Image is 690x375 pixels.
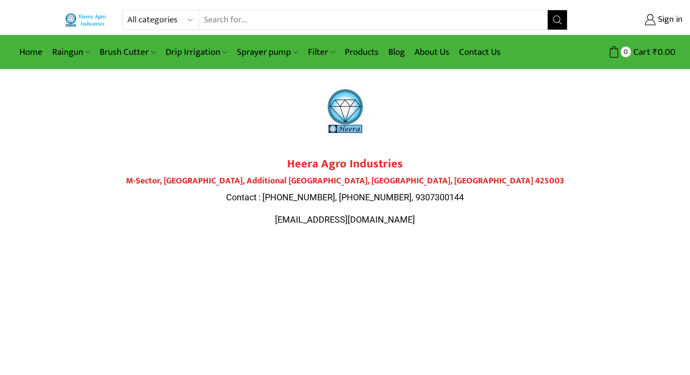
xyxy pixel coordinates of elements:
[577,43,675,61] a: 0 Cart ₹0.00
[303,41,340,64] a: Filter
[287,154,403,174] strong: Heera Agro Industries
[275,214,415,225] span: [EMAIL_ADDRESS][DOMAIN_NAME]
[454,41,506,64] a: Contact Us
[340,41,383,64] a: Products
[653,45,658,60] span: ₹
[47,41,95,64] a: Raingun
[653,45,675,60] bdi: 0.00
[621,47,631,57] span: 0
[161,41,232,64] a: Drip Irrigation
[15,41,47,64] a: Home
[232,41,303,64] a: Sprayer pump
[548,10,567,30] button: Search button
[383,41,410,64] a: Blog
[631,46,650,59] span: Cart
[410,41,454,64] a: About Us
[226,192,464,202] span: Contact : [PHONE_NUMBER], [PHONE_NUMBER], 9307300144
[582,11,683,29] a: Sign in
[656,14,683,26] span: Sign in
[309,75,382,147] img: heera-logo-1000
[199,10,548,30] input: Search for...
[95,41,160,64] a: Brush Cutter
[74,176,616,187] h4: M-Sector, [GEOGRAPHIC_DATA], Additional [GEOGRAPHIC_DATA], [GEOGRAPHIC_DATA], [GEOGRAPHIC_DATA] 4...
